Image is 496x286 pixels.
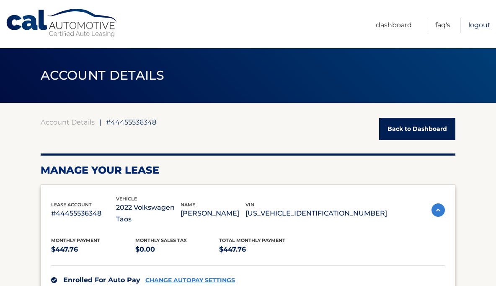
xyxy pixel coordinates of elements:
a: Back to Dashboard [379,118,455,140]
span: Total Monthly Payment [219,237,285,243]
img: check.svg [51,277,57,283]
p: $447.76 [51,244,135,255]
p: 2022 Volkswagen Taos [116,202,181,225]
a: Cal Automotive [5,8,119,38]
span: ACCOUNT DETAILS [41,68,165,83]
h2: Manage Your Lease [41,164,455,177]
span: Monthly sales Tax [135,237,187,243]
span: Enrolled For Auto Pay [63,276,140,284]
a: Logout [468,18,491,33]
p: [PERSON_NAME] [181,208,245,219]
span: vehicle [116,196,137,202]
span: | [99,118,101,126]
span: vin [245,202,254,208]
span: #44455536348 [106,118,156,126]
p: #44455536348 [51,208,116,219]
p: [US_VEHICLE_IDENTIFICATION_NUMBER] [245,208,387,219]
a: Dashboard [376,18,412,33]
span: name [181,202,195,208]
a: CHANGE AUTOPAY SETTINGS [145,277,235,284]
a: Account Details [41,118,95,126]
p: $0.00 [135,244,220,255]
a: FAQ's [435,18,450,33]
p: $447.76 [219,244,303,255]
img: accordion-active.svg [431,203,445,217]
span: lease account [51,202,92,208]
span: Monthly Payment [51,237,100,243]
